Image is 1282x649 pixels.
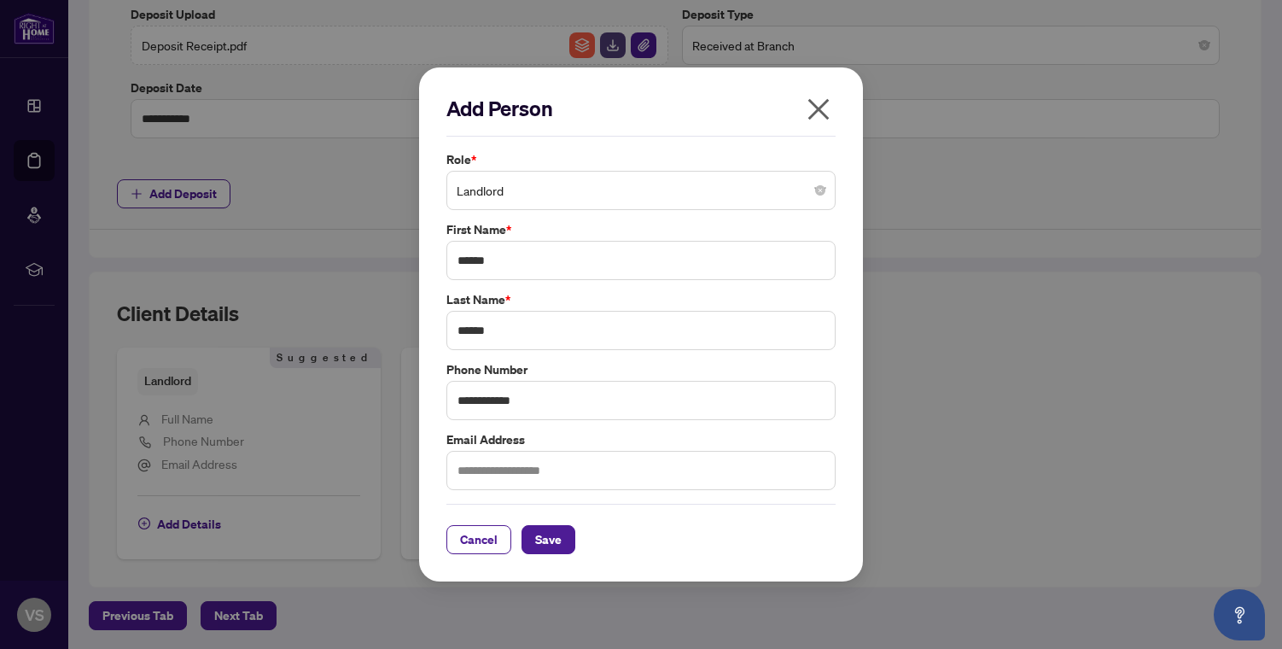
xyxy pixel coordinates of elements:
span: close [805,96,832,123]
span: Landlord [457,174,825,207]
h2: Add Person [446,95,836,122]
span: Save [535,526,562,553]
button: Save [522,525,575,554]
label: Last Name [446,290,836,309]
span: Cancel [460,526,498,553]
button: Cancel [446,525,511,554]
label: Role [446,150,836,169]
label: First Name [446,220,836,239]
button: Open asap [1214,589,1265,640]
label: Email Address [446,430,836,449]
label: Phone Number [446,360,836,379]
span: close-circle [815,185,825,196]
